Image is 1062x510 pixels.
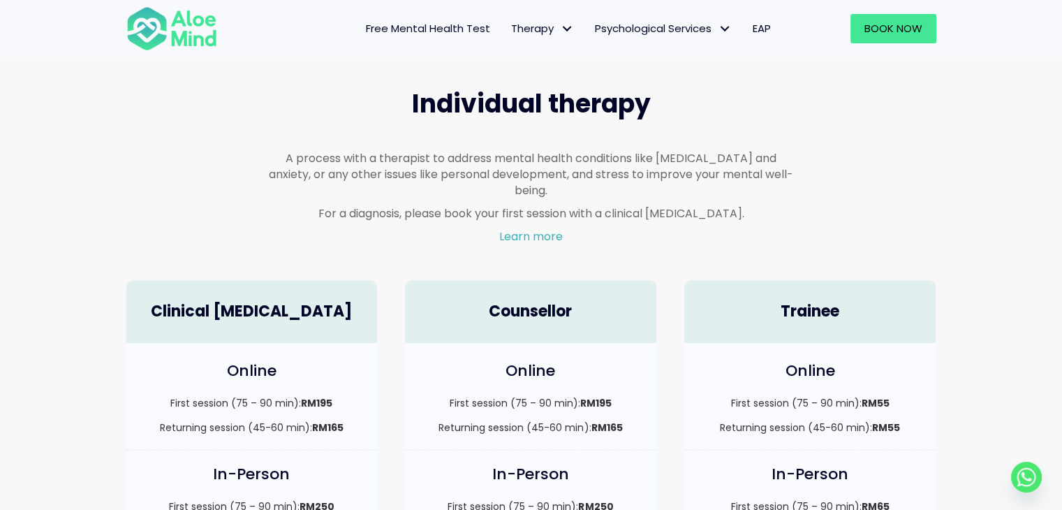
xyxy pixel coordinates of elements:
[501,14,584,43] a: TherapyTherapy: submenu
[312,421,344,435] strong: RM165
[499,228,563,245] a: Learn more
[742,14,781,43] a: EAP
[419,464,642,486] h4: In-Person
[698,360,922,382] h4: Online
[698,396,922,410] p: First session (75 – 90 min):
[698,301,922,323] h4: Trainee
[595,21,732,36] span: Psychological Services
[753,21,771,36] span: EAP
[140,360,364,382] h4: Online
[591,421,622,435] strong: RM165
[419,396,642,410] p: First session (75 – 90 min):
[140,464,364,486] h4: In-Person
[140,396,364,410] p: First session (75 – 90 min):
[419,301,642,323] h4: Counsellor
[366,21,490,36] span: Free Mental Health Test
[412,86,651,122] span: Individual therapy
[698,421,922,435] p: Returning session (45-60 min):
[715,19,735,39] span: Psychological Services: submenu
[1011,462,1042,493] a: Whatsapp
[269,150,794,199] p: A process with a therapist to address mental health conditions like [MEDICAL_DATA] and anxiety, o...
[872,421,900,435] strong: RM55
[584,14,742,43] a: Psychological ServicesPsychological Services: submenu
[419,360,642,382] h4: Online
[355,14,501,43] a: Free Mental Health Test
[126,6,217,52] img: Aloe mind Logo
[140,301,364,323] h4: Clinical [MEDICAL_DATA]
[864,21,922,36] span: Book Now
[269,205,794,221] p: For a diagnosis, please book your first session with a clinical [MEDICAL_DATA].
[511,21,574,36] span: Therapy
[419,421,642,435] p: Returning session (45-60 min):
[140,421,364,435] p: Returning session (45-60 min):
[557,19,577,39] span: Therapy: submenu
[301,396,332,410] strong: RM195
[698,464,922,486] h4: In-Person
[850,14,936,43] a: Book Now
[580,396,612,410] strong: RM195
[862,396,890,410] strong: RM55
[235,14,781,43] nav: Menu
